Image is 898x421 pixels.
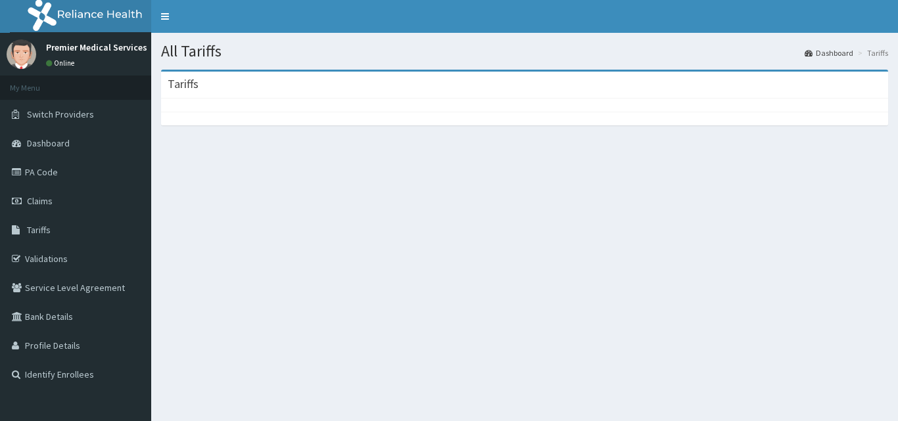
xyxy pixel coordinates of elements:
[46,43,147,52] p: Premier Medical Services
[855,47,888,58] li: Tariffs
[46,58,78,68] a: Online
[168,78,199,90] h3: Tariffs
[27,137,70,149] span: Dashboard
[7,39,36,69] img: User Image
[27,224,51,236] span: Tariffs
[27,195,53,207] span: Claims
[805,47,853,58] a: Dashboard
[161,43,888,60] h1: All Tariffs
[27,108,94,120] span: Switch Providers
